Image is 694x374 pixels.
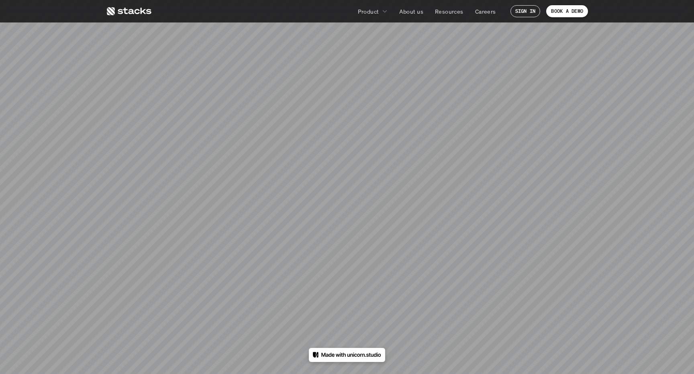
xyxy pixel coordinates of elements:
a: Resources [430,4,468,18]
a: About us [394,4,428,18]
img: Made in unicorn.studio [313,352,381,358]
a: SIGN IN [510,5,541,17]
div: 404 [137,102,556,272]
a: Careers [470,4,501,18]
p: Careers [475,7,496,16]
a: BOOK A DEMO [546,5,588,17]
p: Product [358,7,379,16]
p: BOOK A DEMO [551,8,583,14]
div: 404 [138,102,557,272]
p: Resources [435,7,463,16]
p: SIGN IN [515,8,536,14]
p: About us [399,7,423,16]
